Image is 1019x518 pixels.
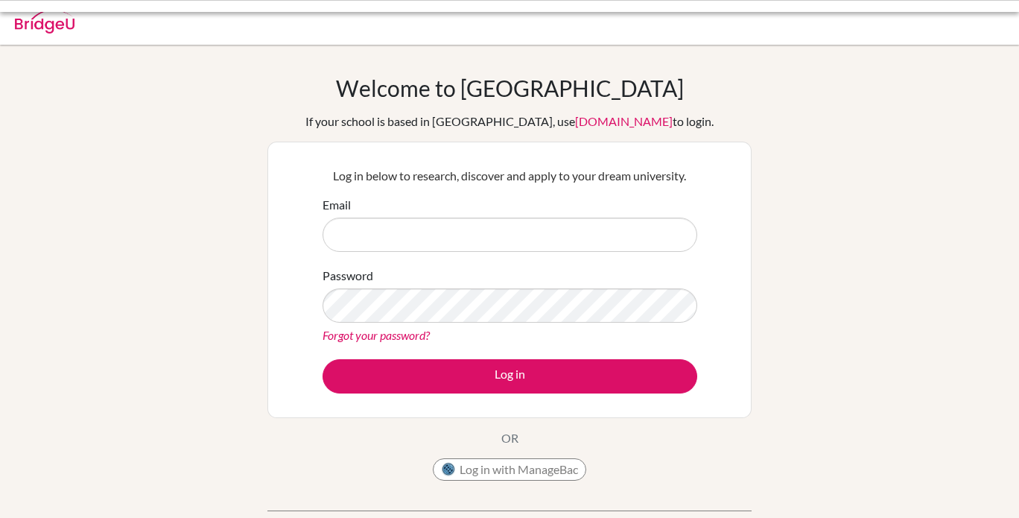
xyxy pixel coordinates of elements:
[433,458,586,481] button: Log in with ManageBac
[305,113,714,130] div: If your school is based in [GEOGRAPHIC_DATA], use to login.
[336,75,684,101] h1: Welcome to [GEOGRAPHIC_DATA]
[575,114,673,128] a: [DOMAIN_NAME]
[15,10,74,34] img: Bridge-U
[77,12,718,30] div: You need to sign in or sign up before continuing.
[323,267,373,285] label: Password
[323,359,697,394] button: Log in
[501,429,518,447] p: OR
[323,167,697,185] p: Log in below to research, discover and apply to your dream university.
[323,328,430,342] a: Forgot your password?
[323,196,351,214] label: Email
